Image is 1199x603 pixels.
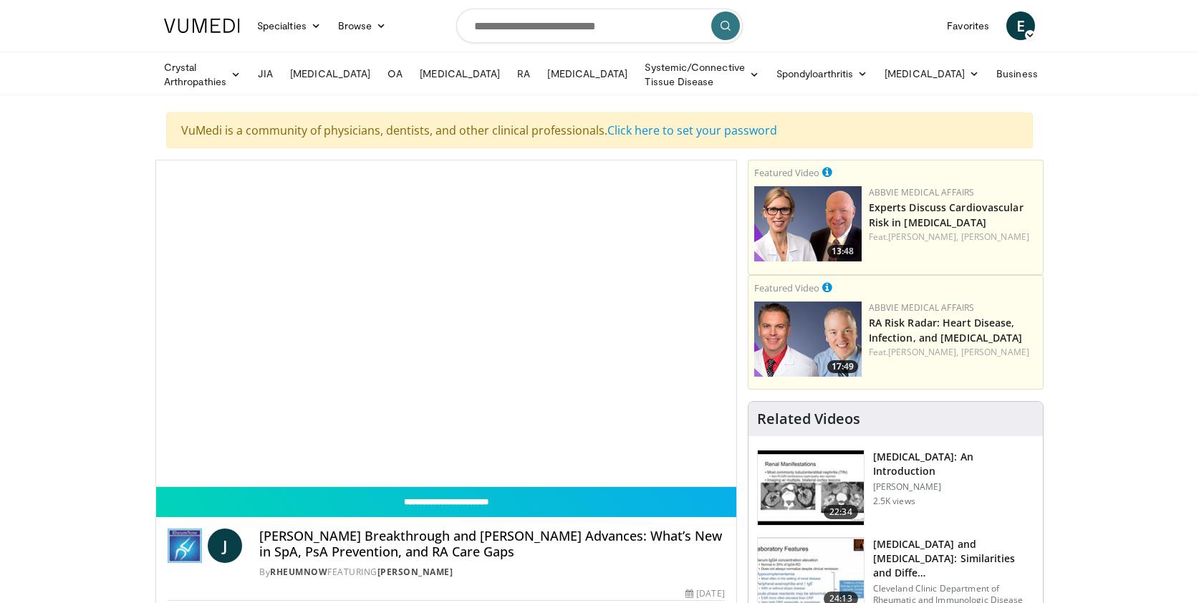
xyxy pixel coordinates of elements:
a: RA [509,59,539,88]
a: [MEDICAL_DATA] [281,59,379,88]
span: 22:34 [824,505,858,519]
input: Search topics, interventions [456,9,743,43]
a: Specialties [249,11,329,40]
a: E [1006,11,1035,40]
a: RheumNow [270,566,327,578]
img: 47980f05-c0f7-4192-9362-4cb0fcd554e5.150x105_q85_crop-smart_upscale.jpg [758,450,864,525]
img: RheumNow [168,529,202,563]
span: 17:49 [827,360,858,373]
img: bac68d7e-7eb1-429f-a5de-1d3cdceb804d.png.150x105_q85_crop-smart_upscale.png [754,186,862,261]
a: Crystal Arthropathies [155,60,249,89]
p: 2.5K views [873,496,915,507]
a: RA Risk Radar: Heart Disease, Infection, and [MEDICAL_DATA] [869,316,1023,344]
h4: Related Videos [757,410,860,428]
h3: [MEDICAL_DATA]: An Introduction [873,450,1034,478]
a: [PERSON_NAME] [961,231,1029,243]
div: By FEATURING [259,566,725,579]
a: 17:49 [754,301,862,377]
a: [PERSON_NAME], [888,231,958,243]
video-js: Video Player [156,160,736,487]
a: Browse [329,11,395,40]
small: Featured Video [754,166,819,179]
div: VuMedi is a community of physicians, dentists, and other clinical professionals. [166,112,1033,148]
a: Spondyloarthritis [768,59,876,88]
a: [PERSON_NAME] [961,346,1029,358]
p: [PERSON_NAME] [873,481,1034,493]
div: Feat. [869,346,1037,359]
small: Featured Video [754,281,819,294]
a: [PERSON_NAME] [377,566,453,578]
a: [MEDICAL_DATA] [411,59,509,88]
span: 13:48 [827,245,858,258]
img: 52ade5ce-f38d-48c3-9990-f38919e14253.png.150x105_q85_crop-smart_upscale.png [754,301,862,377]
a: Business [988,59,1061,88]
a: Experts Discuss Cardiovascular Risk in [MEDICAL_DATA] [869,201,1024,229]
a: Favorites [938,11,998,40]
a: OA [379,59,411,88]
div: [DATE] [685,587,724,600]
a: 13:48 [754,186,862,261]
a: AbbVie Medical Affairs [869,301,975,314]
a: J [208,529,242,563]
h4: [PERSON_NAME] Breakthrough and [PERSON_NAME] Advances: What’s New in SpA, PsA Prevention, and RA ... [259,529,725,559]
a: Click here to set your password [607,122,777,138]
a: [MEDICAL_DATA] [876,59,988,88]
h3: [MEDICAL_DATA] and [MEDICAL_DATA]: Similarities and Diffe… [873,537,1034,580]
a: AbbVie Medical Affairs [869,186,975,198]
a: JIA [249,59,281,88]
a: Systemic/Connective Tissue Disease [636,60,767,89]
a: 22:34 [MEDICAL_DATA]: An Introduction [PERSON_NAME] 2.5K views [757,450,1034,526]
div: Feat. [869,231,1037,243]
img: VuMedi Logo [164,19,240,33]
a: [PERSON_NAME], [888,346,958,358]
a: [MEDICAL_DATA] [539,59,636,88]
